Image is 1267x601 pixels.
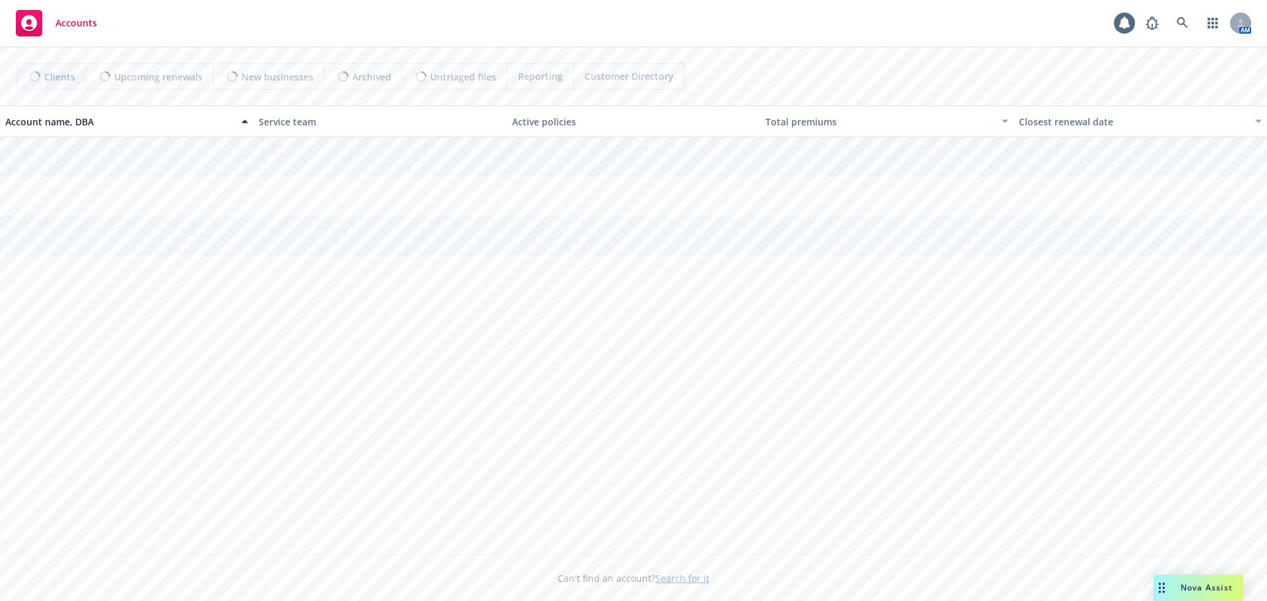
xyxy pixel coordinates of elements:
span: Clients [44,70,75,84]
button: Total premiums [760,106,1014,137]
span: Nova Assist [1181,582,1233,593]
span: Can't find an account? [558,571,709,585]
span: Upcoming renewals [114,70,203,84]
span: Archived [352,70,391,84]
div: Account name, DBA [5,115,234,129]
a: Search [1169,10,1196,36]
button: Service team [253,106,507,137]
span: Reporting [518,69,563,83]
a: Accounts [11,5,102,42]
a: Report a Bug [1139,10,1165,36]
div: Active policies [512,115,755,129]
div: Drag to move [1153,575,1170,601]
span: New businesses [242,70,313,84]
span: Accounts [55,18,97,28]
button: Nova Assist [1153,575,1243,601]
div: Total premiums [765,115,994,129]
button: Active policies [507,106,760,137]
div: Closest renewal date [1019,115,1247,129]
span: Customer Directory [585,69,674,83]
a: Search for it [655,572,709,585]
button: Closest renewal date [1014,106,1267,137]
div: Service team [259,115,502,129]
a: Switch app [1200,10,1226,36]
span: Untriaged files [430,70,496,84]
